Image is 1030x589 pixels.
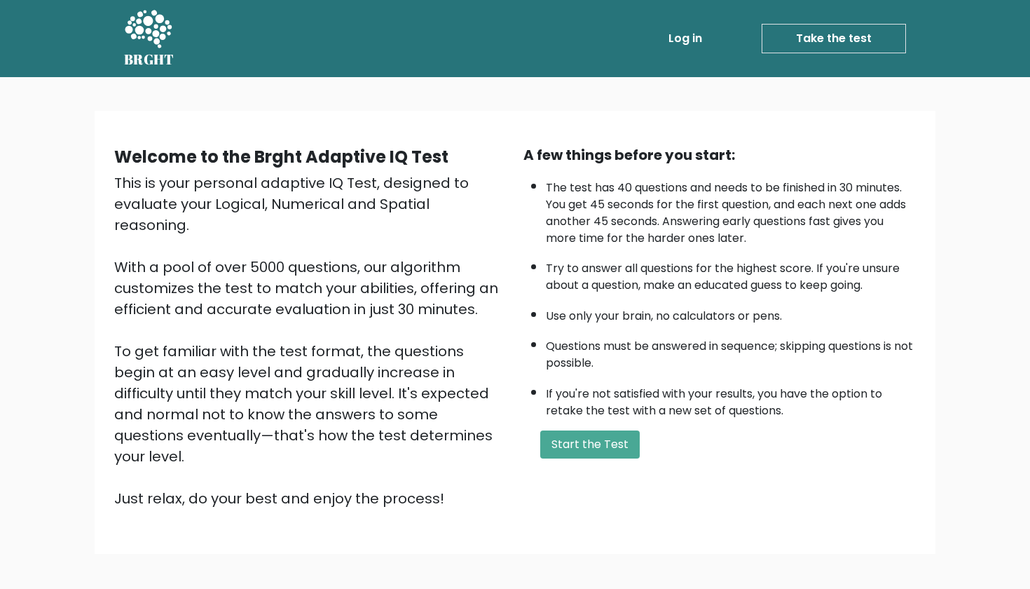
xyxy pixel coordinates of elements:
a: Take the test [762,24,906,53]
li: Use only your brain, no calculators or pens. [546,301,916,325]
div: A few things before you start: [523,144,916,165]
li: Try to answer all questions for the highest score. If you're unsure about a question, make an edu... [546,253,916,294]
h5: BRGHT [124,51,174,68]
button: Start the Test [540,431,640,459]
a: BRGHT [124,6,174,72]
div: This is your personal adaptive IQ Test, designed to evaluate your Logical, Numerical and Spatial ... [114,172,507,509]
li: The test has 40 questions and needs to be finished in 30 minutes. You get 45 seconds for the firs... [546,172,916,247]
li: If you're not satisfied with your results, you have the option to retake the test with a new set ... [546,379,916,419]
b: Welcome to the Brght Adaptive IQ Test [114,145,448,168]
li: Questions must be answered in sequence; skipping questions is not possible. [546,331,916,372]
a: Log in [663,25,708,53]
